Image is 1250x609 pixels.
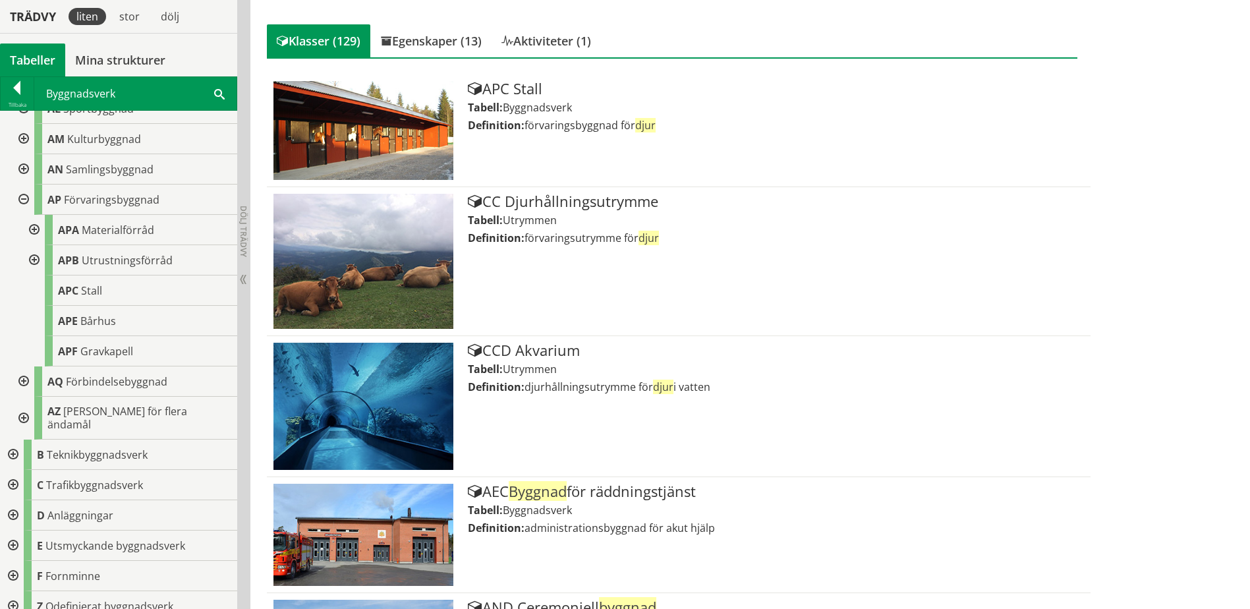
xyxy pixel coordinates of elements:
div: Trädvy [3,9,63,24]
div: APC Stall [468,81,1083,97]
span: E [37,538,43,553]
span: APE [58,314,78,328]
span: C [37,478,43,492]
span: Byggnadsverk [503,503,572,517]
label: Tabell: [468,362,503,376]
span: AM [47,132,65,146]
div: Byggnadsverk [34,77,237,110]
label: Tabell: [468,503,503,517]
span: Sök i tabellen [214,86,225,100]
span: AZ [47,404,61,419]
span: APC [58,283,78,298]
span: Fornminne [45,569,100,583]
span: Utrymmen [503,362,557,376]
span: Materialförråd [82,223,154,237]
div: dölj [153,8,187,25]
span: Stall [81,283,102,298]
span: AP [47,192,61,207]
span: Gravkapell [80,344,133,359]
span: F [37,569,43,583]
span: Trafikbyggnadsverk [46,478,143,492]
div: Egenskaper (13) [370,24,492,57]
span: Anläggningar [47,508,113,523]
span: Byggnad [509,481,567,501]
div: Aktiviteter (1) [492,24,601,57]
label: Definition: [468,380,525,394]
span: förvaringsbyggnad för [525,118,656,132]
span: djur [639,231,659,245]
span: förvaringsutrymme för [525,231,659,245]
div: CCD Akvarium [468,343,1083,359]
div: liten [69,8,106,25]
label: Tabell: [468,213,503,227]
span: APF [58,344,78,359]
label: Definition: [468,521,525,535]
span: Teknikbyggnadsverk [47,448,148,462]
div: stor [111,8,148,25]
span: [PERSON_NAME] för flera ändamål [47,404,187,432]
div: Klasser (129) [267,24,370,57]
div: AEC för räddningstjänst [468,484,1083,500]
span: Kulturbyggnad [67,132,141,146]
span: Dölj trädvy [238,206,249,257]
label: Definition: [468,231,525,245]
span: Förvaringsbyggnad [64,192,159,207]
img: Tabell [273,81,453,180]
span: D [37,508,45,523]
div: Tillbaka [1,100,34,110]
span: djur [635,118,656,132]
span: B [37,448,44,462]
span: Utrustningsförråd [82,253,173,268]
a: Mina strukturer [65,43,175,76]
span: Utrymmen [503,213,557,227]
span: APB [58,253,79,268]
label: Tabell: [468,100,503,115]
span: AN [47,162,63,177]
img: Tabell [273,343,453,470]
span: Byggnadsverk [503,100,572,115]
span: administrationsbyggnad för akut hjälp [525,521,715,535]
span: AQ [47,374,63,389]
span: djur [653,380,673,394]
span: Utsmyckande byggnadsverk [45,538,185,553]
img: Tabell [273,484,453,585]
label: Definition: [468,118,525,132]
img: Tabell [273,194,453,329]
span: djurhållningsutrymme för i vatten [525,380,710,394]
span: APA [58,223,79,237]
span: Bårhus [80,314,116,328]
div: CC Djurhållningsutrymme [468,194,1083,210]
span: Samlingsbyggnad [66,162,154,177]
span: Förbindelsebyggnad [66,374,167,389]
